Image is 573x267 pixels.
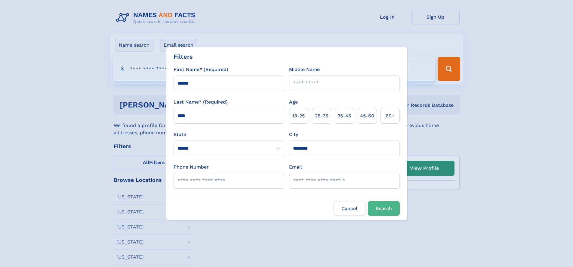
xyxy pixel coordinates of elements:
[174,163,209,171] label: Phone Number
[289,163,302,171] label: Email
[174,131,284,138] label: State
[360,112,374,120] span: 45‑60
[337,112,351,120] span: 35‑45
[174,52,193,61] div: Filters
[289,131,298,138] label: City
[292,112,305,120] span: 18‑25
[368,201,400,216] button: Search
[386,112,395,120] span: 60+
[174,98,228,106] label: Last Name* (Required)
[289,66,320,73] label: Middle Name
[334,201,365,216] label: Cancel
[315,112,328,120] span: 25‑35
[289,98,298,106] label: Age
[174,66,228,73] label: First Name* (Required)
